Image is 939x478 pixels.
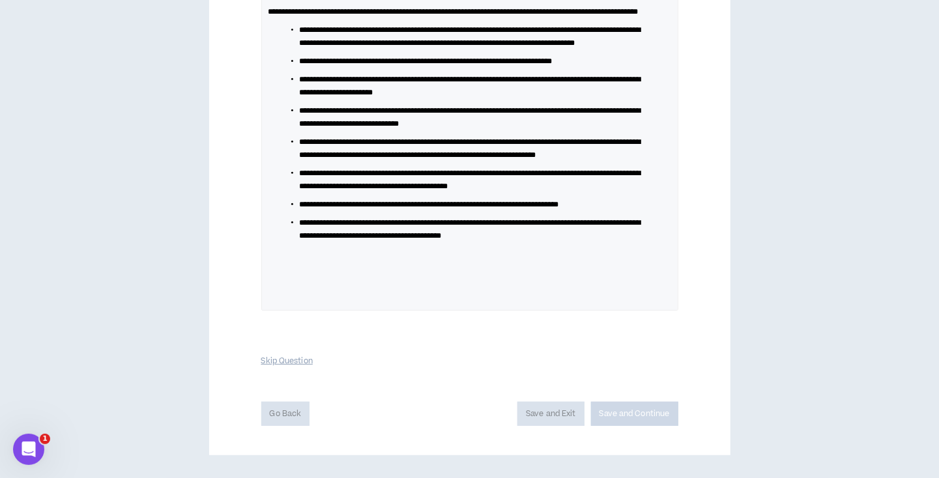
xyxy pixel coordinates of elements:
[591,402,678,426] button: Save and Continue
[517,402,584,426] button: Save and Exit
[261,402,310,426] button: Go Back
[40,434,50,444] span: 1
[261,350,313,373] button: Skip Question
[13,434,44,465] iframe: Intercom live chat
